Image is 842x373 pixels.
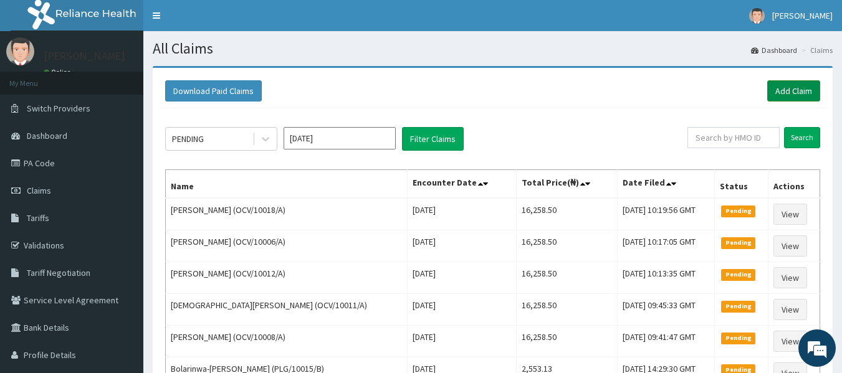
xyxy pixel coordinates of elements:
[773,299,807,320] a: View
[751,45,797,55] a: Dashboard
[798,45,833,55] li: Claims
[166,294,408,326] td: [DEMOGRAPHIC_DATA][PERSON_NAME] (OCV/10011/A)
[772,10,833,21] span: [PERSON_NAME]
[165,80,262,102] button: Download Paid Claims
[166,230,408,262] td: [PERSON_NAME] (OCV/10006/A)
[516,294,617,326] td: 16,258.50
[27,130,67,141] span: Dashboard
[767,80,820,102] a: Add Claim
[721,333,755,344] span: Pending
[402,127,464,151] button: Filter Claims
[407,170,516,199] th: Encounter Date
[27,267,90,278] span: Tariff Negotiation
[44,50,125,62] p: [PERSON_NAME]
[516,262,617,294] td: 16,258.50
[784,127,820,148] input: Search
[617,198,714,230] td: [DATE] 10:19:56 GMT
[773,331,807,352] a: View
[617,170,714,199] th: Date Filed
[6,244,237,288] textarea: Type your message and hit 'Enter'
[721,269,755,280] span: Pending
[516,326,617,357] td: 16,258.50
[6,37,34,65] img: User Image
[166,170,408,199] th: Name
[407,230,516,262] td: [DATE]
[65,70,209,86] div: Chat with us now
[72,109,172,235] span: We're online!
[153,40,833,57] h1: All Claims
[172,133,204,145] div: PENDING
[687,127,780,148] input: Search by HMO ID
[166,198,408,230] td: [PERSON_NAME] (OCV/10018/A)
[407,326,516,357] td: [DATE]
[166,326,408,357] td: [PERSON_NAME] (OCV/10008/A)
[617,326,714,357] td: [DATE] 09:41:47 GMT
[27,212,49,224] span: Tariffs
[407,198,516,230] td: [DATE]
[204,6,234,36] div: Minimize live chat window
[27,103,90,114] span: Switch Providers
[44,68,74,77] a: Online
[166,262,408,294] td: [PERSON_NAME] (OCV/10012/A)
[516,230,617,262] td: 16,258.50
[773,235,807,257] a: View
[773,267,807,288] a: View
[516,198,617,230] td: 16,258.50
[721,301,755,312] span: Pending
[749,8,765,24] img: User Image
[721,237,755,248] span: Pending
[407,294,516,326] td: [DATE]
[715,170,768,199] th: Status
[27,185,51,196] span: Claims
[516,170,617,199] th: Total Price(₦)
[768,170,820,199] th: Actions
[23,62,50,93] img: d_794563401_company_1708531726252_794563401
[617,230,714,262] td: [DATE] 10:17:05 GMT
[617,294,714,326] td: [DATE] 09:45:33 GMT
[773,204,807,225] a: View
[284,127,396,149] input: Select Month and Year
[617,262,714,294] td: [DATE] 10:13:35 GMT
[721,205,755,217] span: Pending
[407,262,516,294] td: [DATE]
